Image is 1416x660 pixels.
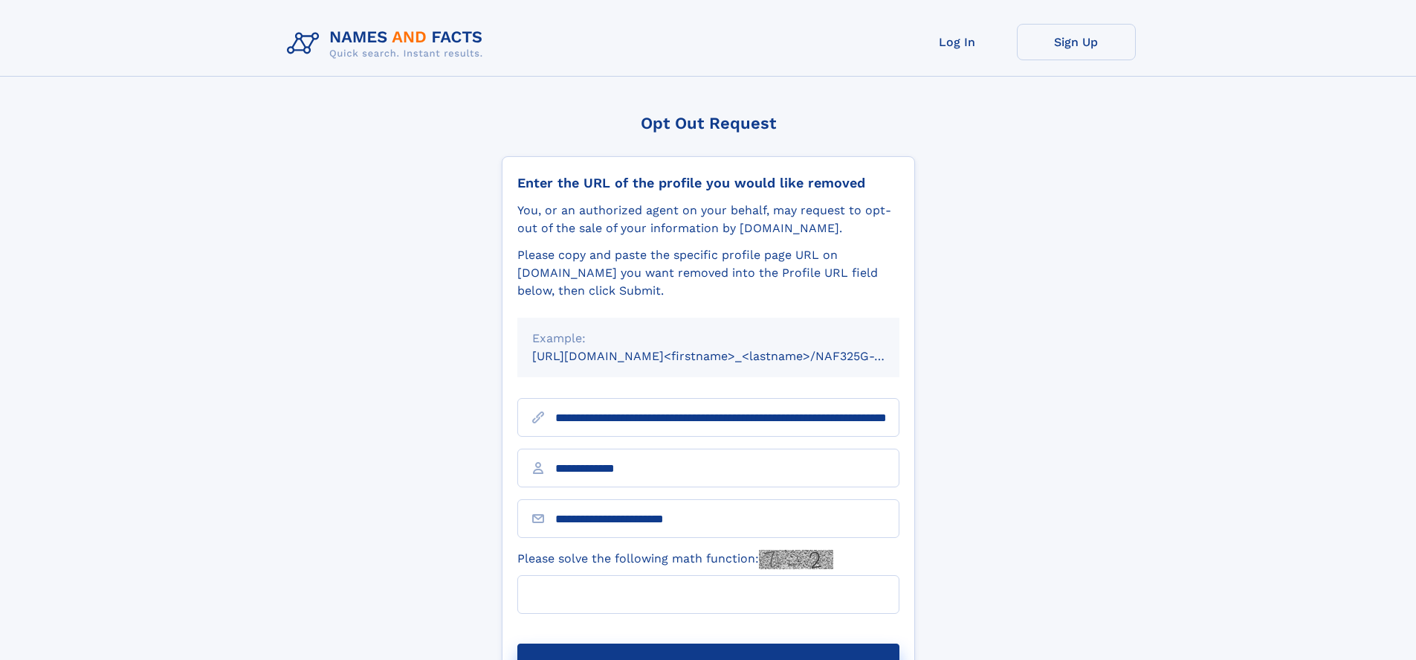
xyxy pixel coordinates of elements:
label: Please solve the following math function: [517,550,833,569]
div: Please copy and paste the specific profile page URL on [DOMAIN_NAME] you want removed into the Pr... [517,246,899,300]
a: Sign Up [1017,24,1136,60]
div: Example: [532,330,885,347]
img: Logo Names and Facts [281,24,495,64]
a: Log In [898,24,1017,60]
div: Opt Out Request [502,114,915,132]
small: [URL][DOMAIN_NAME]<firstname>_<lastname>/NAF325G-xxxxxxxx [532,349,928,363]
div: You, or an authorized agent on your behalf, may request to opt-out of the sale of your informatio... [517,202,899,237]
div: Enter the URL of the profile you would like removed [517,175,899,191]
